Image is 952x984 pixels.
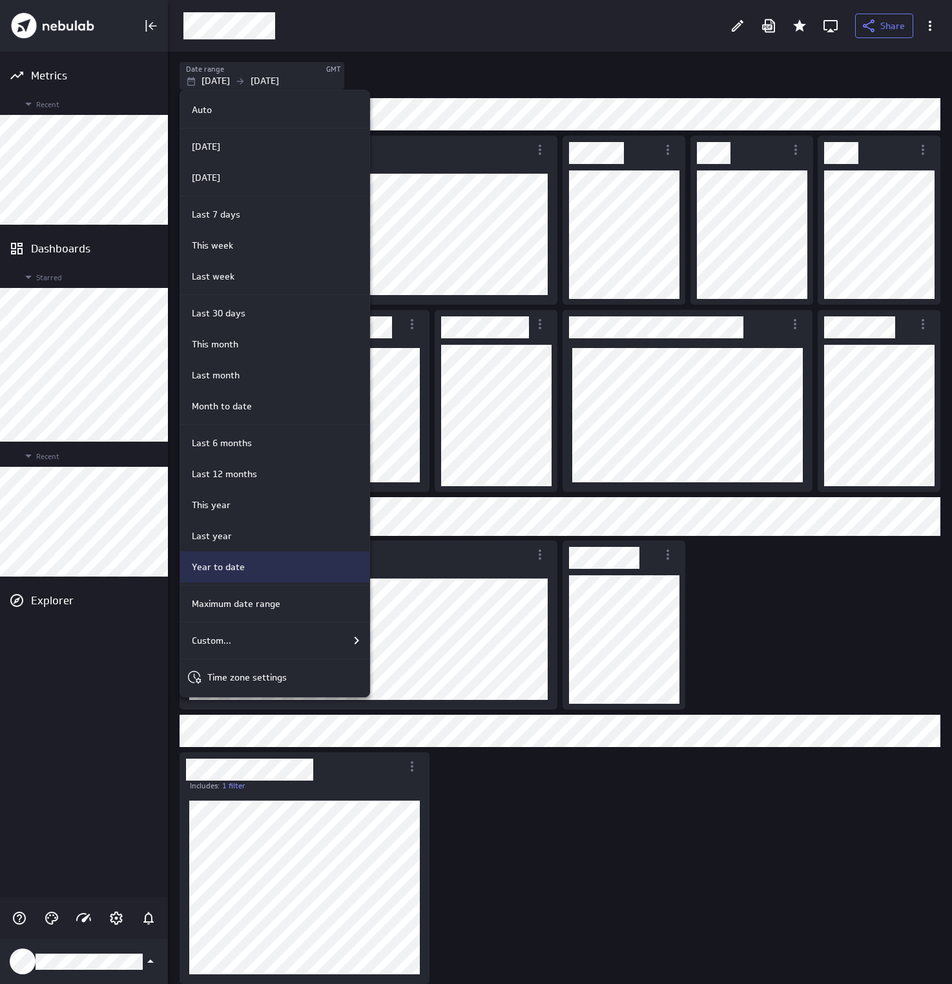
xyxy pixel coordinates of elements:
[180,551,369,582] div: Year to date
[207,671,287,684] p: Time zone settings
[180,94,369,125] div: Auto
[180,230,369,261] div: This week
[192,103,212,117] p: Auto
[180,625,369,656] div: Custom...
[192,529,232,543] p: Last year
[192,597,280,611] p: Maximum date range
[192,436,252,450] p: Last 6 months
[192,270,234,283] p: Last week
[192,338,238,351] p: This month
[180,131,369,162] div: Today
[180,162,369,193] div: Yesterday
[192,208,240,221] p: Last 7 days
[192,369,240,382] p: Last month
[192,498,231,512] p: This year
[180,662,369,693] div: Time zone settings
[180,329,369,360] div: This month
[180,458,369,489] div: Last 12 months
[192,171,220,185] p: [DATE]
[180,298,369,329] div: Last 30 days
[180,427,369,458] div: Last 6 months
[192,239,233,252] p: This week
[180,360,369,391] div: Last month
[180,261,369,292] div: Last week
[180,391,369,422] div: Month to date
[192,467,257,481] p: Last 12 months
[180,520,369,551] div: Last year
[180,199,369,230] div: Last 7 days
[192,140,220,154] p: [DATE]
[192,307,245,320] p: Last 30 days
[192,400,252,413] p: Month to date
[192,634,231,648] p: Custom...
[180,489,369,520] div: This year
[180,588,369,619] div: Maximum date range
[192,560,245,574] p: Year to date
